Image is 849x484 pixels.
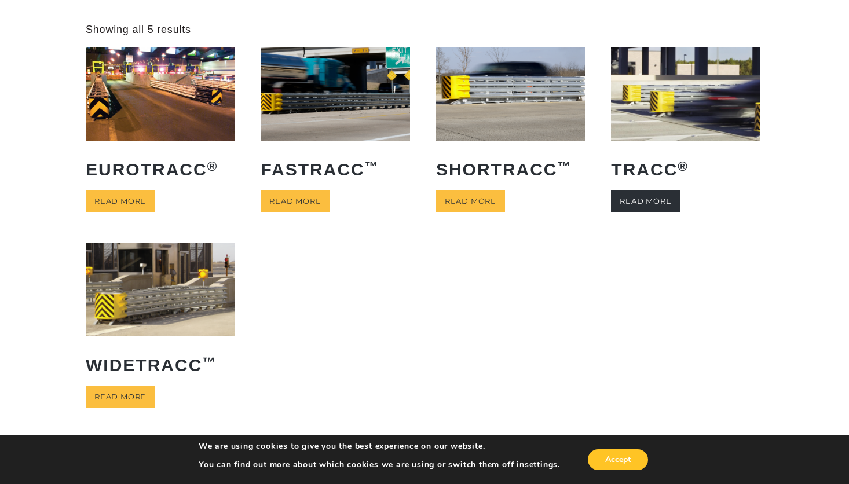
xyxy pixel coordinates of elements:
[611,151,760,188] h2: TRACC
[611,47,760,187] a: TRACC®
[86,190,155,212] a: Read more about “EuroTRACC®”
[86,347,235,383] h2: WideTRACC
[588,449,648,470] button: Accept
[261,47,410,187] a: FasTRACC™
[199,441,560,452] p: We are using cookies to give you the best experience on our website.
[436,190,505,212] a: Read more about “ShorTRACC™”
[207,159,218,174] sup: ®
[525,460,558,470] button: settings
[86,47,235,187] a: EuroTRACC®
[199,460,560,470] p: You can find out more about which cookies we are using or switch them off in .
[365,159,379,174] sup: ™
[202,355,217,369] sup: ™
[86,243,235,383] a: WideTRACC™
[611,190,680,212] a: Read more about “TRACC®”
[678,159,689,174] sup: ®
[436,151,585,188] h2: ShorTRACC
[261,151,410,188] h2: FasTRACC
[261,190,330,212] a: Read more about “FasTRACC™”
[86,386,155,408] a: Read more about “WideTRACC™”
[436,47,585,187] a: ShorTRACC™
[86,151,235,188] h2: EuroTRACC
[86,23,191,36] p: Showing all 5 results
[558,159,572,174] sup: ™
